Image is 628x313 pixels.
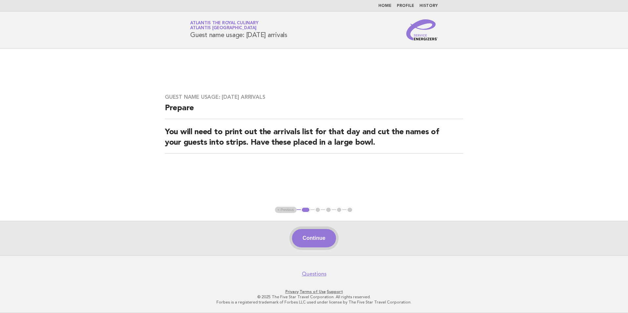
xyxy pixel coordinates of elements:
a: Atlantis the Royal CulinaryAtlantis [GEOGRAPHIC_DATA] [190,21,258,30]
button: Continue [292,229,336,247]
a: Terms of Use [300,289,326,294]
a: Profile [397,4,414,8]
a: Questions [302,271,326,277]
a: Support [327,289,343,294]
h3: Guest name usage: [DATE] arrivals [165,94,463,100]
button: 1 [301,207,310,213]
a: Home [378,4,392,8]
a: History [419,4,438,8]
h1: Guest name usage: [DATE] arrivals [190,21,287,38]
p: · · [113,289,515,294]
p: Forbes is a registered trademark of Forbes LLC used under license by The Five Star Travel Corpora... [113,300,515,305]
img: Service Energizers [406,19,438,40]
h2: You will need to print out the arrivals list for that day and cut the names of your guests into s... [165,127,463,154]
p: © 2025 The Five Star Travel Corporation. All rights reserved. [113,294,515,300]
a: Privacy [285,289,299,294]
h2: Prepare [165,103,463,119]
span: Atlantis [GEOGRAPHIC_DATA] [190,26,257,31]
